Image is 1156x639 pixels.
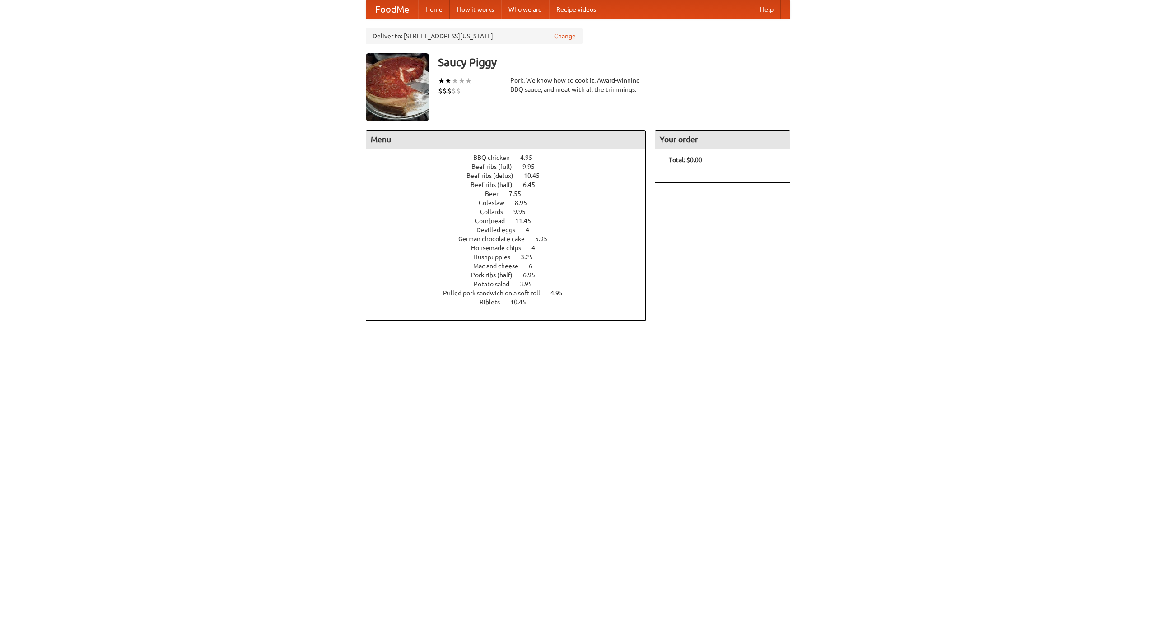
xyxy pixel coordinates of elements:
li: $ [438,86,443,96]
span: Riblets [480,299,509,306]
li: ★ [458,76,465,86]
span: German chocolate cake [458,235,534,243]
span: Beef ribs (full) [471,163,521,170]
span: 4 [531,244,544,252]
a: Beef ribs (delux) 10.45 [466,172,556,179]
a: Pulled pork sandwich on a soft roll 4.95 [443,289,579,297]
li: ★ [445,76,452,86]
a: How it works [450,0,501,19]
span: 10.45 [510,299,535,306]
a: BBQ chicken 4.95 [473,154,549,161]
span: 7.55 [509,190,530,197]
a: Coleslaw 8.95 [479,199,544,206]
span: Collards [480,208,512,215]
a: Home [418,0,450,19]
a: Who we are [501,0,549,19]
span: Potato salad [474,280,518,288]
li: ★ [438,76,445,86]
span: 11.45 [515,217,540,224]
span: 9.95 [522,163,544,170]
span: Hushpuppies [473,253,519,261]
span: 9.95 [513,208,535,215]
span: 4 [526,226,538,233]
a: Change [554,32,576,41]
span: 10.45 [524,172,549,179]
li: $ [447,86,452,96]
h4: Your order [655,131,790,149]
a: Beef ribs (full) 9.95 [471,163,551,170]
a: Riblets 10.45 [480,299,543,306]
h3: Saucy Piggy [438,53,790,71]
span: 3.95 [520,280,541,288]
span: Beer [485,190,508,197]
a: Potato salad 3.95 [474,280,549,288]
span: Beef ribs (half) [471,181,522,188]
span: Cornbread [475,217,514,224]
span: Pork ribs (half) [471,271,522,279]
a: Mac and cheese 6 [473,262,549,270]
span: 6 [529,262,541,270]
span: 4.95 [550,289,572,297]
li: $ [443,86,447,96]
span: Devilled eggs [476,226,524,233]
li: $ [456,86,461,96]
span: Coleslaw [479,199,513,206]
span: Beef ribs (delux) [466,172,522,179]
span: Pulled pork sandwich on a soft roll [443,289,549,297]
a: Recipe videos [549,0,603,19]
a: Collards 9.95 [480,208,542,215]
b: Total: $0.00 [669,156,702,163]
a: Help [753,0,781,19]
li: ★ [452,76,458,86]
span: 5.95 [535,235,556,243]
div: Pork. We know how to cook it. Award-winning BBQ sauce, and meat with all the trimmings. [510,76,646,94]
a: Beer 7.55 [485,190,538,197]
span: 4.95 [520,154,541,161]
span: Mac and cheese [473,262,527,270]
img: angular.jpg [366,53,429,121]
a: FoodMe [366,0,418,19]
a: Housemade chips 4 [471,244,552,252]
a: Devilled eggs 4 [476,226,546,233]
a: Cornbread 11.45 [475,217,548,224]
span: BBQ chicken [473,154,519,161]
a: Hushpuppies 3.25 [473,253,550,261]
h4: Menu [366,131,645,149]
span: 6.45 [523,181,544,188]
li: $ [452,86,456,96]
span: Housemade chips [471,244,530,252]
span: 3.25 [521,253,542,261]
a: Pork ribs (half) 6.95 [471,271,552,279]
span: 8.95 [515,199,536,206]
a: German chocolate cake 5.95 [458,235,564,243]
a: Beef ribs (half) 6.45 [471,181,552,188]
div: Deliver to: [STREET_ADDRESS][US_STATE] [366,28,583,44]
li: ★ [465,76,472,86]
span: 6.95 [523,271,544,279]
